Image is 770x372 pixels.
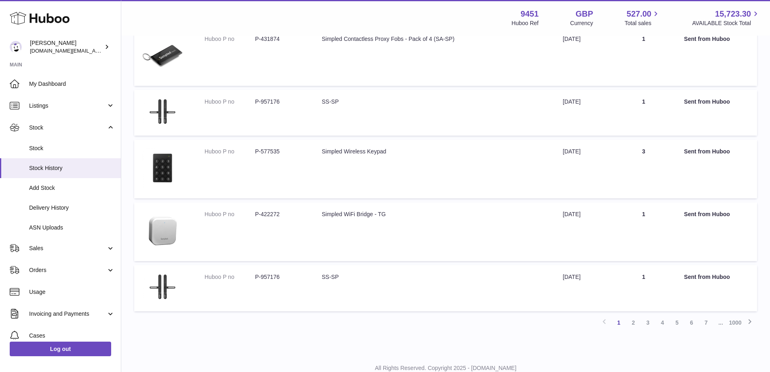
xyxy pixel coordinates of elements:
[205,148,255,155] dt: Huboo P no
[684,211,730,217] strong: Sent from Huboo
[555,265,611,311] td: [DATE]
[314,202,555,261] td: Simpled WiFi Bridge - TG
[29,310,106,318] span: Invoicing and Payments
[555,27,611,86] td: [DATE]
[142,35,183,76] img: Proxy-Fobs-featured-image.png
[624,19,660,27] span: Total sales
[205,35,255,43] dt: Huboo P no
[555,202,611,261] td: [DATE]
[29,266,106,274] span: Orders
[29,80,115,88] span: My Dashboard
[29,184,115,192] span: Add Stock
[627,9,651,19] span: 527.00
[692,19,760,27] span: AVAILABLE Stock Total
[142,148,183,188] img: 94511700518164.jpg
[715,9,751,19] span: 15,723.30
[576,9,593,19] strong: GBP
[128,364,764,372] p: All Rights Reserved. Copyright 2025 - [DOMAIN_NAME]
[10,342,111,356] a: Log out
[641,315,655,330] a: 3
[205,98,255,106] dt: Huboo P no
[314,27,555,86] td: Simpled Contactless Proxy Fobs - Pack of 4 (SA-SP)
[699,315,713,330] a: 7
[29,204,115,212] span: Delivery History
[29,164,115,172] span: Stock History
[314,90,555,136] td: SS-SP
[684,315,699,330] a: 6
[684,274,730,280] strong: Sent from Huboo
[626,315,641,330] a: 2
[314,265,555,311] td: SS-SP
[29,288,115,296] span: Usage
[611,140,676,198] td: 3
[255,210,306,218] dd: P-422272
[512,19,539,27] div: Huboo Ref
[555,90,611,136] td: [DATE]
[142,273,183,301] img: 94511723804327.jpg
[611,265,676,311] td: 1
[29,102,106,110] span: Listings
[670,315,684,330] a: 5
[142,98,183,126] img: 94511723804327.jpg
[255,148,306,155] dd: P-577535
[624,9,660,27] a: 527.00 Total sales
[555,140,611,198] td: [DATE]
[314,140,555,198] td: Simpled Wireless Keypad
[611,202,676,261] td: 1
[10,41,22,53] img: amir.ch@gmail.com
[205,210,255,218] dt: Huboo P no
[29,244,106,252] span: Sales
[684,148,730,155] strong: Sent from Huboo
[205,273,255,281] dt: Huboo P no
[255,98,306,106] dd: P-957176
[255,35,306,43] dd: P-431874
[612,315,626,330] a: 1
[611,90,676,136] td: 1
[29,224,115,232] span: ASN Uploads
[30,47,161,54] span: [DOMAIN_NAME][EMAIL_ADDRESS][DOMAIN_NAME]
[142,210,183,251] img: smart-gateway-featured-image.png
[29,124,106,132] span: Stock
[684,98,730,105] strong: Sent from Huboo
[570,19,593,27] div: Currency
[713,315,728,330] span: ...
[255,273,306,281] dd: P-957176
[611,27,676,86] td: 1
[728,315,743,330] a: 1000
[692,9,760,27] a: 15,723.30 AVAILABLE Stock Total
[684,36,730,42] strong: Sent from Huboo
[30,39,103,55] div: [PERSON_NAME]
[29,145,115,152] span: Stock
[521,9,539,19] strong: 9451
[29,332,115,340] span: Cases
[655,315,670,330] a: 4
